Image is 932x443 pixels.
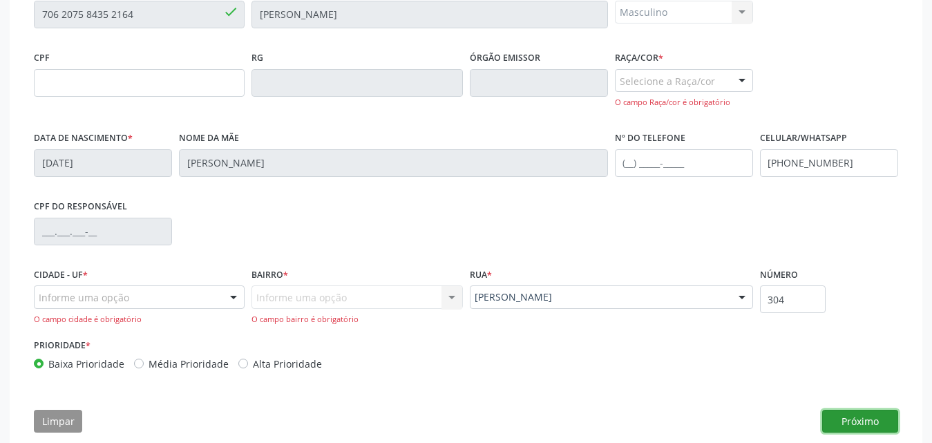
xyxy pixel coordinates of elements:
label: Órgão emissor [470,48,540,69]
label: CPF do responsável [34,196,127,218]
label: Raça/cor [615,48,663,69]
input: ___.___.___-__ [34,218,172,245]
input: (__) _____-_____ [760,149,898,177]
label: CPF [34,48,50,69]
input: __/__/____ [34,149,172,177]
label: Bairro [251,265,288,286]
label: Nome da mãe [179,128,239,149]
button: Próximo [822,410,898,433]
label: Alta Prioridade [253,357,322,371]
label: Prioridade [34,335,91,357]
label: Baixa Prioridade [48,357,124,371]
label: Número [760,265,798,286]
input: (__) _____-_____ [615,149,753,177]
div: O campo Raça/cor é obrigatório [615,97,753,109]
span: Selecione a Raça/cor [620,74,715,88]
label: Nº do Telefone [615,128,685,149]
label: Celular/WhatsApp [760,128,847,149]
span: done [223,4,238,19]
label: Data de nascimento [34,128,133,149]
span: Informe uma opção [39,290,129,305]
span: [PERSON_NAME] [475,290,725,304]
label: Rua [470,265,492,286]
label: RG [251,48,263,69]
div: O campo cidade é obrigatório [34,314,245,326]
label: Média Prioridade [149,357,229,371]
div: O campo bairro é obrigatório [251,314,462,326]
label: Cidade - UF [34,265,88,286]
